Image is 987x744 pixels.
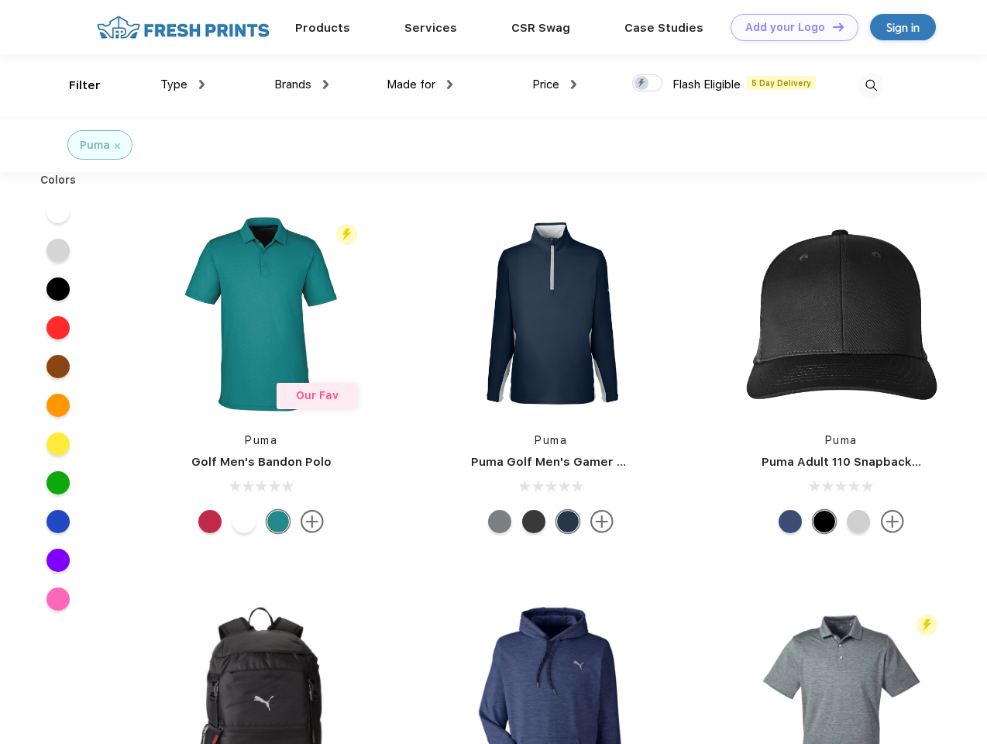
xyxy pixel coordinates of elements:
[738,211,944,417] img: func=resize&h=266
[387,77,435,91] span: Made for
[886,19,920,36] div: Sign in
[511,21,570,35] a: CSR Swag
[295,21,350,35] a: Products
[336,224,357,245] img: flash_active_toggle.svg
[488,510,511,533] div: Quiet Shade
[323,80,328,89] img: dropdown.png
[881,510,904,533] img: more.svg
[69,77,101,95] div: Filter
[267,510,290,533] div: Green Lagoon
[532,77,559,91] span: Price
[672,77,741,91] span: Flash Eligible
[916,615,937,635] img: flash_active_toggle.svg
[747,76,816,90] span: 5 Day Delivery
[232,510,256,533] div: Bright White
[245,434,277,446] a: Puma
[158,211,364,417] img: func=resize&h=266
[80,137,110,153] div: Puma
[471,455,716,469] a: Puma Golf Men's Gamer Golf Quarter-Zip
[448,211,654,417] img: func=resize&h=266
[858,73,884,98] img: desktop_search.svg
[745,21,825,34] div: Add your Logo
[29,172,88,188] div: Colors
[404,21,457,35] a: Services
[160,77,187,91] span: Type
[198,510,222,533] div: Ski Patrol
[847,510,870,533] div: Quarry Brt Whit
[870,14,936,40] a: Sign in
[556,510,579,533] div: Navy Blazer
[301,510,324,533] img: more.svg
[779,510,802,533] div: Peacoat Qut Shd
[590,510,614,533] img: more.svg
[522,510,545,533] div: Puma Black
[833,22,844,31] img: DT
[825,434,858,446] a: Puma
[535,434,567,446] a: Puma
[115,143,120,149] img: filter_cancel.svg
[813,510,836,533] div: Pma Blk Pma Blk
[274,77,311,91] span: Brands
[92,14,274,41] img: fo%20logo%202.webp
[447,80,452,89] img: dropdown.png
[199,80,205,89] img: dropdown.png
[191,455,332,469] a: Golf Men's Bandon Polo
[296,389,339,401] span: Our Fav
[571,80,576,89] img: dropdown.png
